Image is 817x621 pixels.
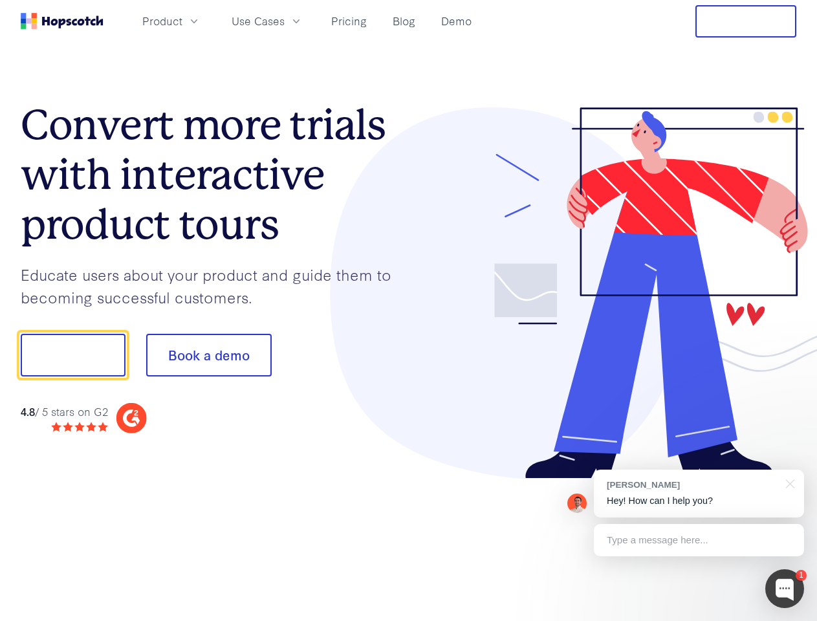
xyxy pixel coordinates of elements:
div: Type a message here... [594,524,804,556]
button: Use Cases [224,10,310,32]
p: Educate users about your product and guide them to becoming successful customers. [21,263,409,308]
a: Blog [387,10,420,32]
a: Home [21,13,103,29]
span: Use Cases [232,13,285,29]
div: 1 [796,570,807,581]
img: Mark Spera [567,494,587,513]
button: Show me! [21,334,125,376]
strong: 4.8 [21,404,35,419]
button: Product [135,10,208,32]
span: Product [142,13,182,29]
p: Hey! How can I help you? [607,494,791,508]
h1: Convert more trials with interactive product tours [21,100,409,249]
a: Pricing [326,10,372,32]
div: [PERSON_NAME] [607,479,778,491]
button: Book a demo [146,334,272,376]
a: Demo [436,10,477,32]
div: / 5 stars on G2 [21,404,108,420]
button: Free Trial [695,5,796,38]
